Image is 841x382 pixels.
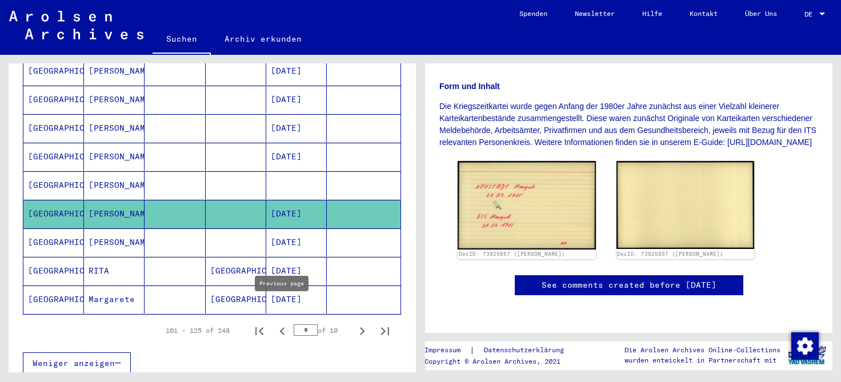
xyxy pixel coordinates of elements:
mat-cell: [PERSON_NAME] [84,228,145,256]
mat-cell: [PERSON_NAME] [84,171,145,199]
mat-cell: [GEOGRAPHIC_DATA] [23,200,84,228]
mat-cell: [DATE] [266,257,327,285]
span: Weniger anzeigen [33,358,115,368]
a: DocID: 73925857 ([PERSON_NAME]) [617,251,723,257]
mat-cell: [PERSON_NAME] [84,86,145,114]
mat-cell: [DATE] [266,143,327,171]
mat-cell: [PERSON_NAME] [84,200,145,228]
button: Previous page [271,319,294,342]
mat-cell: [GEOGRAPHIC_DATA] [23,286,84,313]
img: yv_logo.png [786,341,828,369]
a: Archiv erkunden [211,25,315,53]
mat-cell: [DATE] [266,57,327,85]
button: Last page [374,319,397,342]
mat-cell: [GEOGRAPHIC_DATA] [206,257,266,285]
mat-cell: [GEOGRAPHIC_DATA] [23,171,84,199]
mat-cell: [DATE] [266,228,327,256]
a: DocID: 73925857 ([PERSON_NAME]) [459,251,565,257]
mat-cell: [DATE] [266,86,327,114]
button: Next page [351,319,374,342]
button: First page [248,319,271,342]
img: 001.jpg [458,161,596,250]
mat-cell: [PERSON_NAME] [84,57,145,85]
p: Die Kriegszeitkartei wurde gegen Anfang der 1980er Jahre zunächst aus einer Vielzahl kleinerer Ka... [439,100,818,148]
img: Arolsen_neg.svg [9,11,143,39]
button: Weniger anzeigen [23,352,131,374]
mat-cell: [DATE] [266,286,327,313]
div: 101 – 125 of 248 [166,325,230,336]
mat-cell: [PERSON_NAME] [84,143,145,171]
mat-cell: [PERSON_NAME] [84,114,145,142]
a: Suchen [153,25,211,55]
mat-cell: [DATE] [266,200,327,228]
mat-cell: [GEOGRAPHIC_DATA] [23,114,84,142]
div: of 10 [294,325,351,336]
b: Form und Inhalt [439,82,500,91]
img: Zustimmung ändern [791,332,819,360]
mat-cell: [GEOGRAPHIC_DATA] [206,286,266,313]
mat-cell: [GEOGRAPHIC_DATA] [23,57,84,85]
img: 002.jpg [616,161,755,249]
mat-cell: [GEOGRAPHIC_DATA] [23,257,84,285]
mat-cell: Margarete [84,286,145,313]
p: wurden entwickelt in Partnerschaft mit [624,355,780,365]
a: See comments created before [DATE] [542,279,716,291]
div: | [424,344,578,356]
mat-cell: RITA [84,257,145,285]
span: DE [804,10,817,18]
p: Copyright © Arolsen Archives, 2021 [424,356,578,367]
mat-cell: [GEOGRAPHIC_DATA] [23,86,84,114]
p: Die Arolsen Archives Online-Collections [624,345,780,355]
a: Datenschutzerklärung [475,344,578,356]
mat-cell: [GEOGRAPHIC_DATA] [23,228,84,256]
mat-cell: [DATE] [266,114,327,142]
mat-cell: [GEOGRAPHIC_DATA] [23,143,84,171]
a: Impressum [424,344,470,356]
